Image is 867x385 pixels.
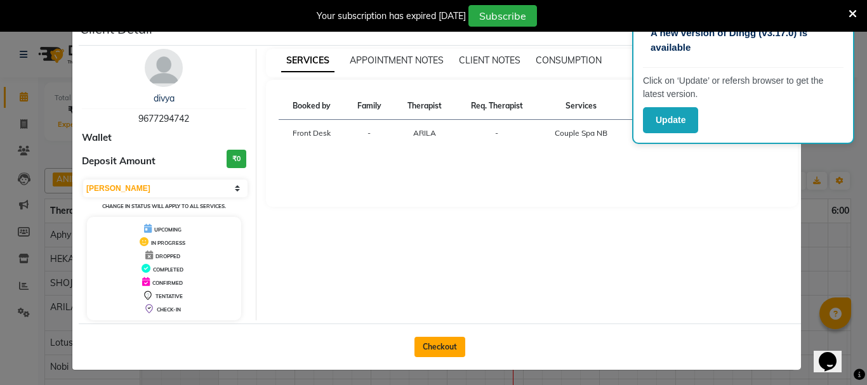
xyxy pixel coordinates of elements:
[227,150,246,168] h3: ₹0
[651,26,836,55] p: A new version of Dingg (v3.17.0) is available
[468,5,537,27] button: Subscribe
[414,337,465,357] button: Checkout
[317,10,466,23] div: Your subscription has expired [DATE]
[643,74,844,101] p: Click on ‘Update’ or refersh browser to get the latest version.
[156,293,183,299] span: TENTATIVE
[138,113,189,124] span: 9677294742
[455,93,539,120] th: Req. Therapist
[154,226,182,233] span: UPCOMING
[345,93,394,120] th: Family
[459,55,520,66] span: CLIENT NOTES
[279,120,345,152] td: Front Desk
[345,120,394,152] td: -
[157,306,181,313] span: CHECK-IN
[643,107,698,133] button: Update
[350,55,444,66] span: APPOINTMENT NOTES
[814,334,854,372] iframe: chat widget
[279,93,345,120] th: Booked by
[623,120,717,152] td: 1:45 PM-2:45 PM
[152,280,183,286] span: CONFIRMED
[536,55,602,66] span: CONSUMPTION
[156,253,180,259] span: DROPPED
[539,93,623,120] th: Services
[281,49,334,72] span: SERVICES
[154,93,175,104] a: divya
[153,266,183,273] span: COMPLETED
[145,49,183,87] img: avatar
[455,120,539,152] td: -
[82,131,112,145] span: Wallet
[413,128,436,138] span: ARILA
[546,127,616,139] div: Couple Spa NB
[102,203,226,209] small: Change in status will apply to all services.
[151,240,185,246] span: IN PROGRESS
[82,154,156,169] span: Deposit Amount
[623,93,717,120] th: Time
[394,93,455,120] th: Therapist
